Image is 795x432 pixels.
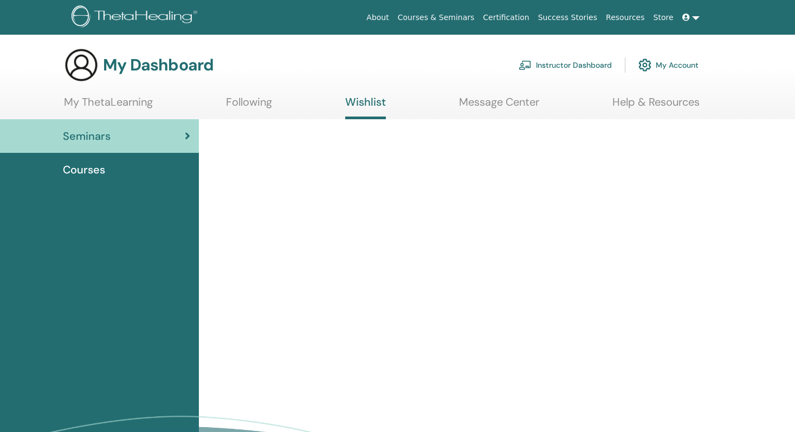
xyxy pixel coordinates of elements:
a: About [362,8,393,28]
a: Instructor Dashboard [519,53,612,77]
a: Success Stories [534,8,602,28]
span: Seminars [63,128,111,144]
a: Help & Resources [612,95,700,117]
img: logo.png [72,5,201,30]
a: Certification [479,8,533,28]
a: Message Center [459,95,539,117]
a: Resources [602,8,649,28]
a: Store [649,8,678,28]
span: Courses [63,162,105,178]
img: chalkboard-teacher.svg [519,60,532,70]
a: Following [226,95,272,117]
h3: My Dashboard [103,55,214,75]
img: cog.svg [638,56,651,74]
img: generic-user-icon.jpg [64,48,99,82]
a: Wishlist [345,95,386,119]
a: My Account [638,53,699,77]
a: Courses & Seminars [393,8,479,28]
a: My ThetaLearning [64,95,153,117]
